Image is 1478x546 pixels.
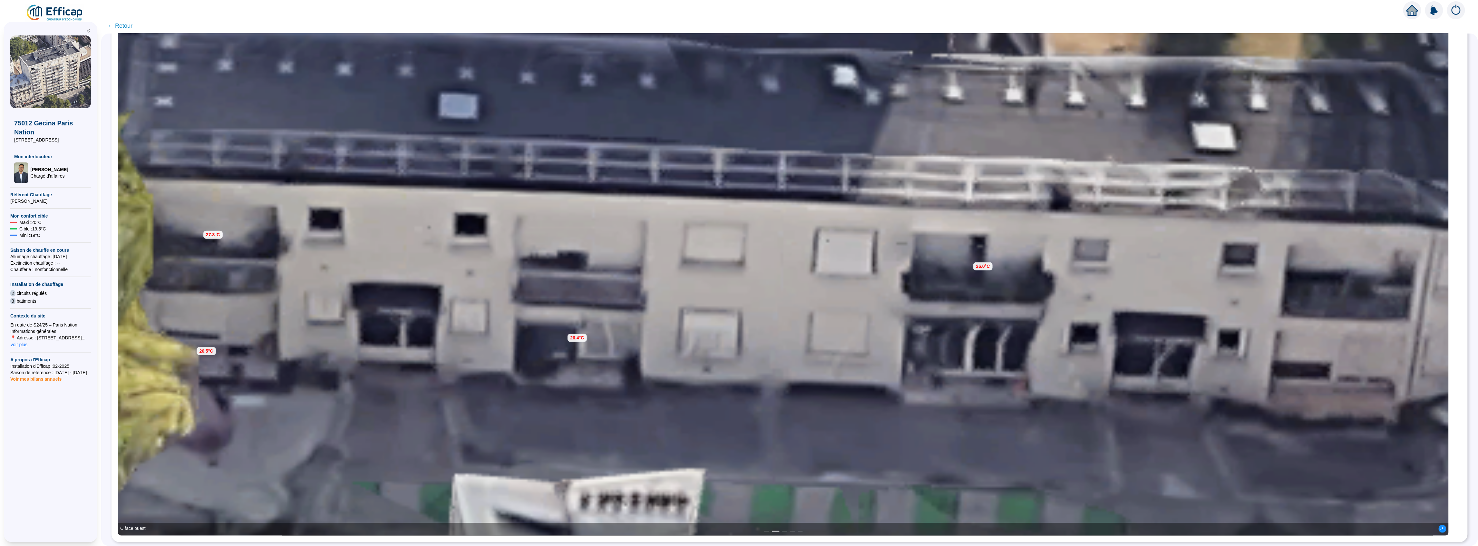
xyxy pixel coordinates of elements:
span: Cible : 19.5 °C [19,226,46,232]
span: double-left [86,28,91,33]
span: ← Retour [108,21,132,30]
span: Exctinction chauffage : -- [10,260,91,266]
button: voir plus [10,341,28,348]
span: 3 [10,298,15,304]
span: Mon confort cible [10,213,91,219]
span: download [1440,526,1445,531]
button: 5 [798,531,803,532]
span: Mon interlocuteur [14,153,87,160]
span: C face ouest [120,525,146,533]
span: Voir mes bilans annuels [10,373,62,382]
span: batiments [17,298,36,304]
button: 1 [764,531,769,532]
img: alerts [1447,1,1465,19]
button: 4 [790,531,795,532]
button: 3 [782,531,787,532]
strong: 26.4°C [570,335,584,340]
span: Contexte du site [10,313,91,319]
span: Allumage chauffage : [DATE] [10,253,91,260]
span: 2 [10,290,15,297]
img: Chargé d'affaires [14,162,28,183]
span: Installation d'Efficap : 02-2025 [10,363,91,369]
span: Saison de chauffe en cours [10,247,91,253]
span: circuits régulés [17,290,47,297]
img: efficap energie logo [26,4,84,22]
strong: 26.0°C [976,264,990,269]
span: [PERSON_NAME] [31,166,68,173]
span: Maxi : 20 °C [19,219,42,226]
div: En date de S24/25 – Paris Nation Informations générales : 📍 Adresse : [STREET_ADDRESS]... [10,322,91,348]
strong: 27.3°C [206,232,220,237]
span: [PERSON_NAME] [10,198,91,204]
strong: 26.5°C [199,348,213,354]
img: alerts [1425,1,1443,19]
span: Référent Chauffage [10,191,91,198]
span: home [1406,5,1418,16]
span: Mini : 19 °C [19,232,40,239]
span: Installation de chauffage [10,281,91,288]
span: Chargé d'affaires [31,173,68,179]
span: 75012 Gecina Paris Nation [14,119,87,137]
span: voir plus [11,341,27,348]
span: Saison de référence : [DATE] - [DATE] [10,369,91,376]
span: Chaufferie : non fonctionnelle [10,266,91,273]
span: [STREET_ADDRESS] [14,137,87,143]
span: A propos d'Efficap [10,356,91,363]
